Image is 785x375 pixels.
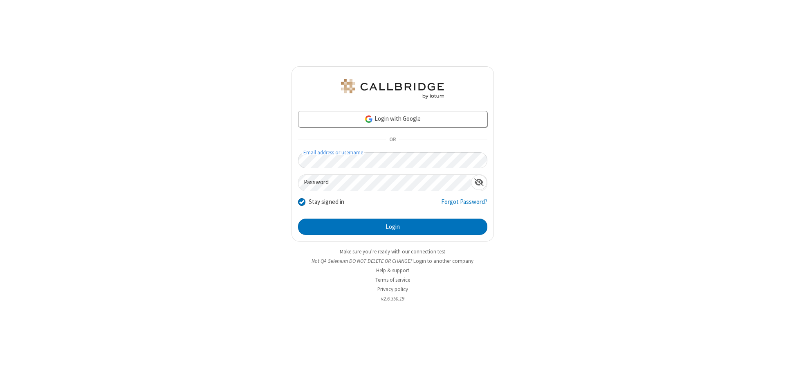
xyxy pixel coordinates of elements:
li: Not QA Selenium DO NOT DELETE OR CHANGE? [292,257,494,265]
button: Login [298,219,487,235]
img: QA Selenium DO NOT DELETE OR CHANGE [339,79,446,99]
a: Forgot Password? [441,197,487,213]
a: Privacy policy [377,286,408,293]
button: Login to another company [413,257,473,265]
div: Show password [471,175,487,190]
img: google-icon.png [364,115,373,124]
input: Password [298,175,471,191]
a: Help & support [376,267,409,274]
a: Login with Google [298,111,487,127]
iframe: Chat [765,354,779,369]
a: Make sure you're ready with our connection test [340,248,445,255]
input: Email address or username [298,152,487,168]
li: v2.6.350.19 [292,295,494,303]
span: OR [386,134,399,146]
a: Terms of service [375,276,410,283]
label: Stay signed in [309,197,344,207]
